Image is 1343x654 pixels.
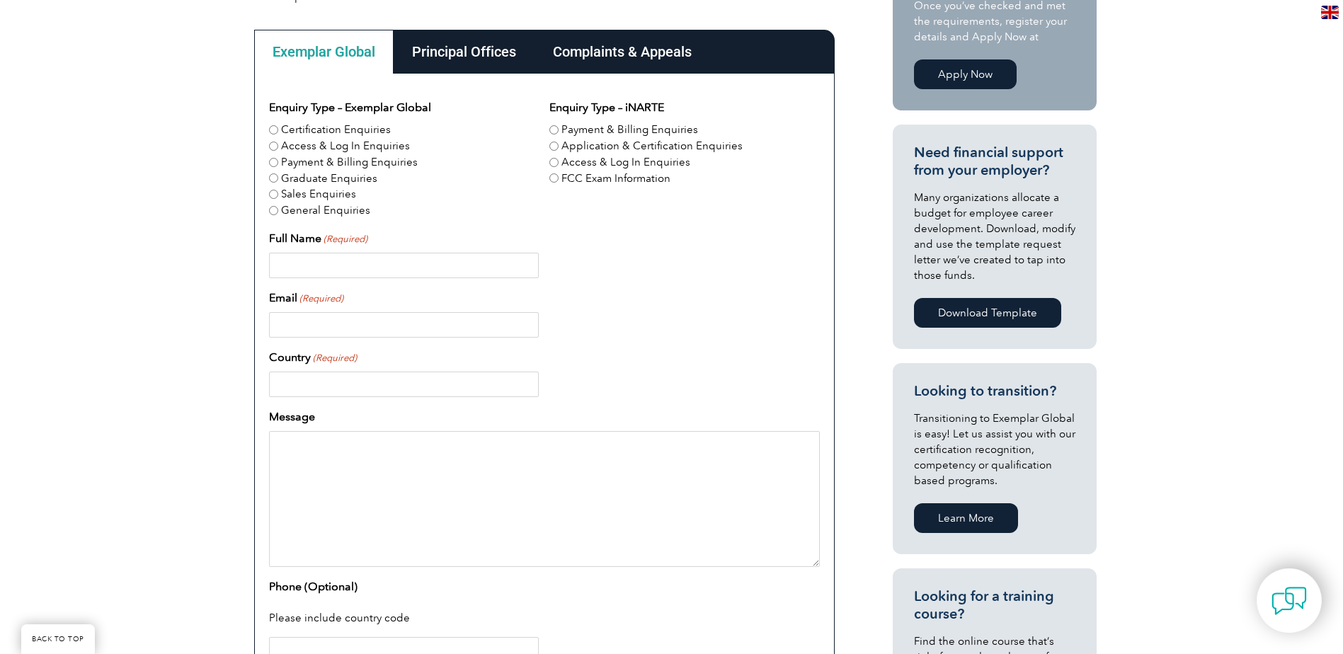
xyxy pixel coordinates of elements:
label: Application & Certification Enquiries [561,138,743,154]
label: FCC Exam Information [561,171,670,187]
legend: Enquiry Type – Exemplar Global [269,99,431,116]
label: Payment & Billing Enquiries [561,122,698,138]
label: Full Name [269,230,367,247]
a: Learn More [914,503,1018,533]
div: Exemplar Global [254,30,394,74]
div: Complaints & Appeals [535,30,710,74]
div: Please include country code [269,601,820,638]
span: (Required) [312,351,357,365]
label: Phone (Optional) [269,578,358,595]
span: (Required) [322,232,367,246]
label: Access & Log In Enquiries [281,138,410,154]
div: Principal Offices [394,30,535,74]
img: contact-chat.png [1271,583,1307,619]
h3: Looking to transition? [914,382,1075,400]
p: Many organizations allocate a budget for employee career development. Download, modify and use th... [914,190,1075,283]
label: Payment & Billing Enquiries [281,154,418,171]
label: Sales Enquiries [281,186,356,202]
legend: Enquiry Type – iNARTE [549,99,664,116]
h3: Need financial support from your employer? [914,144,1075,179]
label: Email [269,289,343,306]
p: Transitioning to Exemplar Global is easy! Let us assist you with our certification recognition, c... [914,411,1075,488]
img: en [1321,6,1339,19]
label: Country [269,349,357,366]
label: Graduate Enquiries [281,171,377,187]
h3: Looking for a training course? [914,587,1075,623]
label: Certification Enquiries [281,122,391,138]
a: BACK TO TOP [21,624,95,654]
a: Download Template [914,298,1061,328]
label: General Enquiries [281,202,370,219]
a: Apply Now [914,59,1017,89]
label: Message [269,408,315,425]
span: (Required) [298,292,343,306]
label: Access & Log In Enquiries [561,154,690,171]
